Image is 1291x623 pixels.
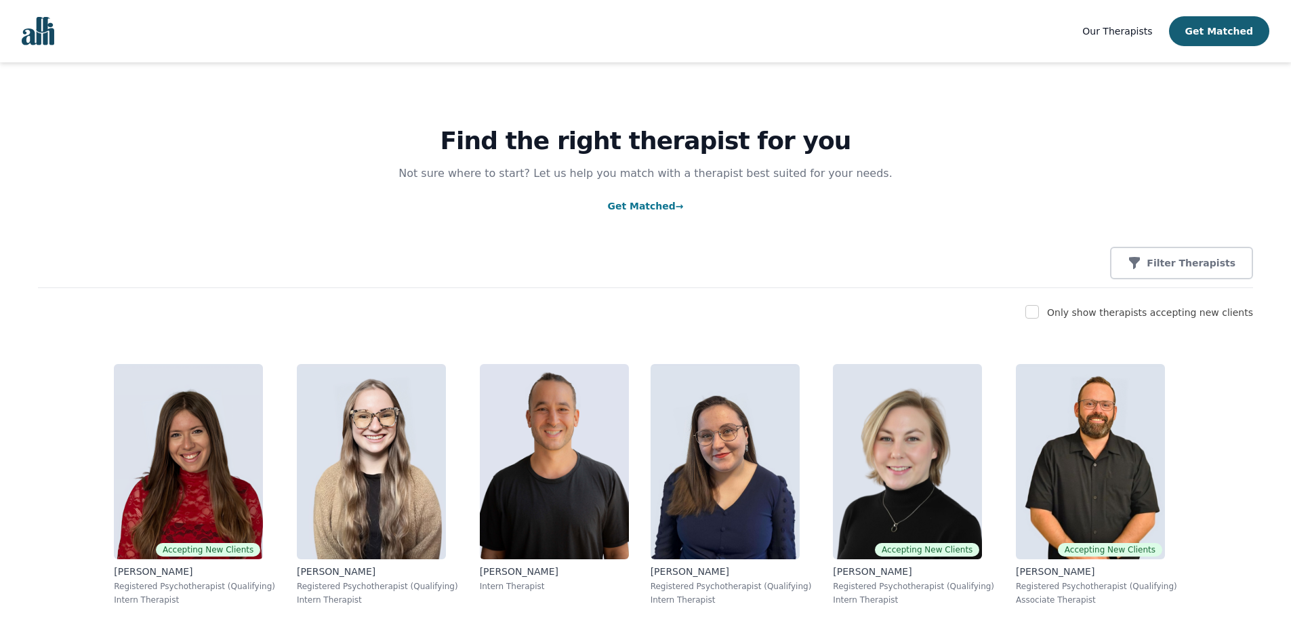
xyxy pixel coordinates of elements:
[1058,543,1162,557] span: Accepting New Clients
[833,595,994,605] p: Intern Therapist
[833,581,994,592] p: Registered Psychotherapist (Qualifying)
[1005,353,1188,616] a: Josh_CadieuxAccepting New Clients[PERSON_NAME]Registered Psychotherapist (Qualifying)Associate Th...
[1082,23,1152,39] a: Our Therapists
[22,17,54,45] img: alli logo
[103,353,286,616] a: Alisha_LevineAccepting New Clients[PERSON_NAME]Registered Psychotherapist (Qualifying)Intern Ther...
[1110,247,1253,279] button: Filter Therapists
[640,353,823,616] a: Vanessa_McCulloch[PERSON_NAME]Registered Psychotherapist (Qualifying)Intern Therapist
[114,565,275,578] p: [PERSON_NAME]
[607,201,683,212] a: Get Matched
[822,353,1005,616] a: Jocelyn_CrawfordAccepting New Clients[PERSON_NAME]Registered Psychotherapist (Qualifying)Intern T...
[480,565,629,578] p: [PERSON_NAME]
[676,201,684,212] span: →
[480,581,629,592] p: Intern Therapist
[114,581,275,592] p: Registered Psychotherapist (Qualifying)
[1082,26,1152,37] span: Our Therapists
[1016,595,1177,605] p: Associate Therapist
[297,565,458,578] p: [PERSON_NAME]
[114,595,275,605] p: Intern Therapist
[1016,565,1177,578] p: [PERSON_NAME]
[833,364,982,559] img: Jocelyn_Crawford
[297,595,458,605] p: Intern Therapist
[651,364,800,559] img: Vanessa_McCulloch
[297,581,458,592] p: Registered Psychotherapist (Qualifying)
[1047,307,1253,318] label: Only show therapists accepting new clients
[651,581,812,592] p: Registered Psychotherapist (Qualifying)
[1016,581,1177,592] p: Registered Psychotherapist (Qualifying)
[297,364,446,559] img: Faith_Woodley
[480,364,629,559] img: Kavon_Banejad
[875,543,979,557] span: Accepting New Clients
[651,595,812,605] p: Intern Therapist
[1016,364,1165,559] img: Josh_Cadieux
[1169,16,1269,46] button: Get Matched
[156,543,260,557] span: Accepting New Clients
[386,165,906,182] p: Not sure where to start? Let us help you match with a therapist best suited for your needs.
[651,565,812,578] p: [PERSON_NAME]
[833,565,994,578] p: [PERSON_NAME]
[286,353,469,616] a: Faith_Woodley[PERSON_NAME]Registered Psychotherapist (Qualifying)Intern Therapist
[1147,256,1235,270] p: Filter Therapists
[469,353,640,616] a: Kavon_Banejad[PERSON_NAME]Intern Therapist
[38,127,1253,155] h1: Find the right therapist for you
[114,364,263,559] img: Alisha_Levine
